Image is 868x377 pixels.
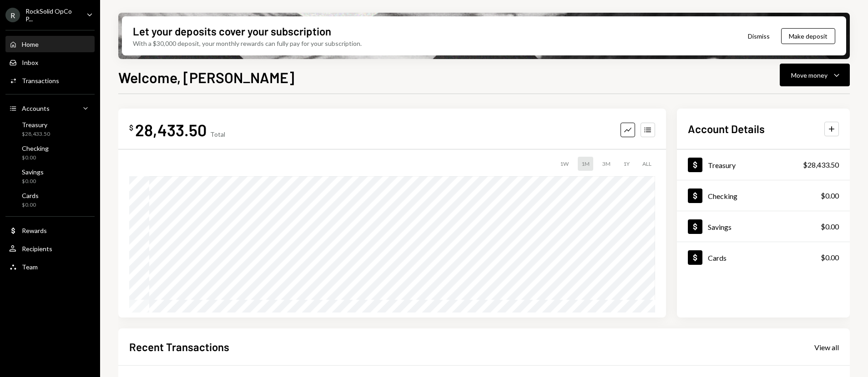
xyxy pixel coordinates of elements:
div: $0.00 [22,178,44,185]
a: Team [5,258,95,275]
div: Checking [22,144,49,152]
a: View all [814,342,839,352]
a: Treasury$28,433.50 [5,118,95,140]
div: Cards [708,253,727,262]
a: Cards$0.00 [677,242,850,273]
div: Cards [22,192,39,199]
a: Savings$0.00 [5,165,95,187]
div: Move money [791,70,828,80]
div: Home [22,40,39,48]
a: Checking$0.00 [677,180,850,211]
div: Accounts [22,104,50,112]
a: Rewards [5,222,95,238]
div: Rewards [22,227,47,234]
a: Accounts [5,100,95,116]
div: R [5,8,20,22]
div: 1M [578,157,593,171]
h2: Account Details [688,121,765,136]
a: Recipients [5,240,95,257]
div: ALL [639,157,655,171]
div: 1W [556,157,572,171]
div: Team [22,263,38,271]
a: Savings$0.00 [677,211,850,242]
div: $ [129,123,133,132]
div: Savings [708,223,732,231]
div: $0.00 [821,252,839,263]
div: Treasury [708,161,736,169]
div: 3M [599,157,614,171]
h1: Welcome, [PERSON_NAME] [118,68,294,86]
div: $0.00 [821,221,839,232]
div: 28,433.50 [135,119,207,140]
a: Inbox [5,54,95,70]
div: Recipients [22,245,52,253]
a: Cards$0.00 [5,189,95,211]
div: View all [814,343,839,352]
a: Home [5,36,95,52]
button: Move money [780,64,850,86]
div: 1Y [620,157,633,171]
div: Inbox [22,59,38,66]
div: Checking [708,192,737,200]
a: Checking$0.00 [5,142,95,164]
div: Let your deposits cover your subscription [133,24,331,39]
button: Make deposit [781,28,835,44]
div: With a $30,000 deposit, your monthly rewards can fully pay for your subscription. [133,39,362,48]
div: Savings [22,168,44,176]
div: Treasury [22,121,50,129]
div: $0.00 [821,190,839,201]
div: $0.00 [22,154,49,162]
div: RockSolid OpCo P... [25,7,79,23]
a: Transactions [5,72,95,89]
div: Transactions [22,77,59,84]
div: $28,433.50 [803,159,839,170]
div: $0.00 [22,201,39,209]
button: Dismiss [737,25,781,47]
h2: Recent Transactions [129,339,229,354]
a: Treasury$28,433.50 [677,149,850,180]
div: Total [210,130,225,138]
div: $28,433.50 [22,130,50,138]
